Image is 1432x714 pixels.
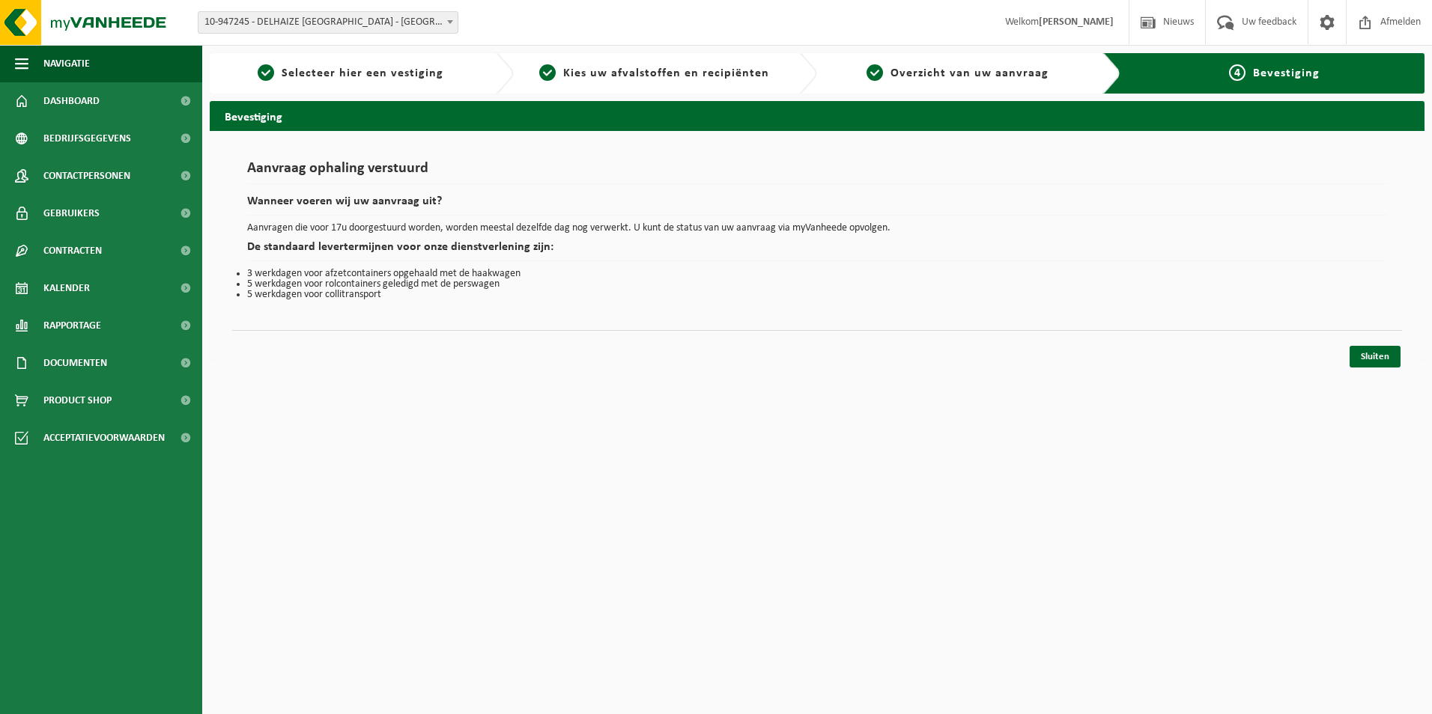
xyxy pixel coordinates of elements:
[247,195,1387,216] h2: Wanneer voeren wij uw aanvraag uit?
[198,11,458,34] span: 10-947245 - DELHAIZE SINT-MICHIELS - SINT-MICHIELS
[891,67,1049,79] span: Overzicht van uw aanvraag
[43,307,101,344] span: Rapportage
[43,82,100,120] span: Dashboard
[43,45,90,82] span: Navigatie
[43,344,107,382] span: Documenten
[247,290,1387,300] li: 5 werkdagen voor collitransport
[43,195,100,232] span: Gebruikers
[1229,64,1246,81] span: 4
[247,269,1387,279] li: 3 werkdagen voor afzetcontainers opgehaald met de haakwagen
[1350,346,1401,367] a: Sluiten
[1039,16,1114,28] strong: [PERSON_NAME]
[247,223,1387,234] p: Aanvragen die voor 17u doorgestuurd worden, worden meestal dezelfde dag nog verwerkt. U kunt de s...
[539,64,556,81] span: 2
[43,120,131,157] span: Bedrijfsgegevens
[198,12,458,33] span: 10-947245 - DELHAIZE SINT-MICHIELS - SINT-MICHIELS
[247,241,1387,261] h2: De standaard levertermijnen voor onze dienstverlening zijn:
[43,157,130,195] span: Contactpersonen
[43,269,90,307] span: Kalender
[258,64,274,81] span: 1
[247,161,1387,184] h1: Aanvraag ophaling verstuurd
[521,64,788,82] a: 2Kies uw afvalstoffen en recipiënten
[43,382,112,419] span: Product Shop
[43,232,102,269] span: Contracten
[1253,67,1320,79] span: Bevestiging
[217,64,484,82] a: 1Selecteer hier een vestiging
[43,419,165,457] span: Acceptatievoorwaarden
[825,64,1091,82] a: 3Overzicht van uw aanvraag
[210,101,1425,130] h2: Bevestiging
[563,67,769,79] span: Kies uw afvalstoffen en recipiënten
[282,67,443,79] span: Selecteer hier een vestiging
[247,279,1387,290] li: 5 werkdagen voor rolcontainers geledigd met de perswagen
[867,64,883,81] span: 3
